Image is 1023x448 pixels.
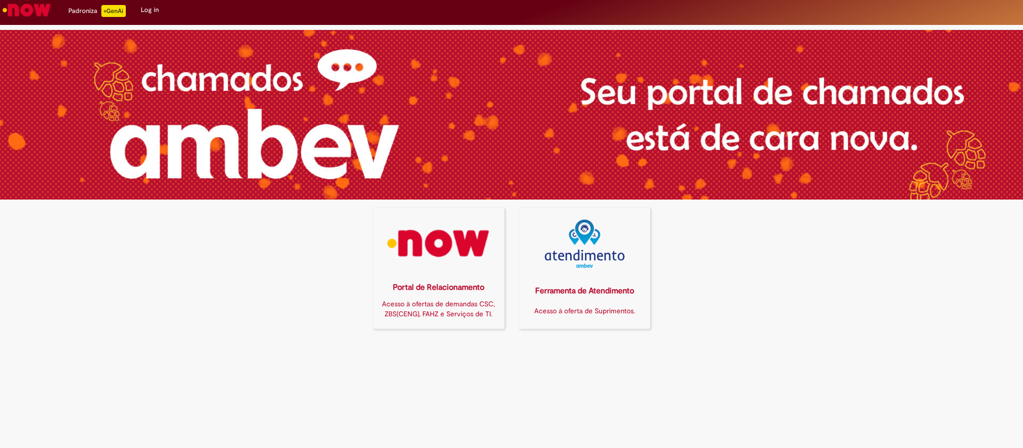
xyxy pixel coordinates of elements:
[519,208,651,329] a: Ferramenta de Atendimento Acesso à oferta de Suprimentos.
[68,5,126,17] div: Padroniza
[379,299,498,319] div: Acesso à ofertas de demandas CSC, ZBS(CENG), FAHZ e Serviços de TI.
[525,285,645,297] div: Ferramenta de Atendimento
[379,220,498,268] img: logo_now.png
[525,306,645,316] div: Acesso à oferta de Suprimentos.
[101,5,126,17] p: +GenAi
[373,208,504,329] a: Portal de Relacionamento Acesso à ofertas de demandas CSC, ZBS(CENG), FAHZ e Serviços de TI.
[379,282,498,293] div: Portal de Relacionamento
[545,220,625,268] img: logo_atentdimento.png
